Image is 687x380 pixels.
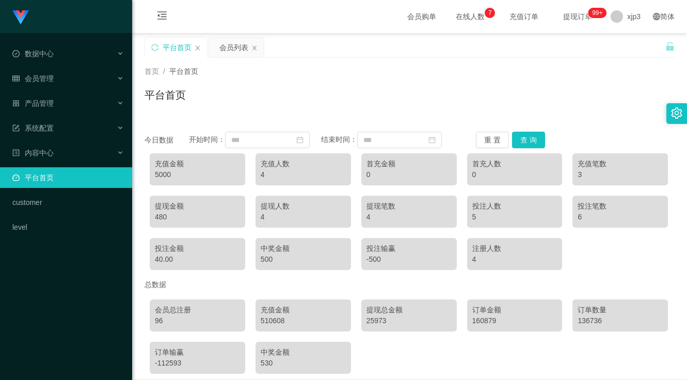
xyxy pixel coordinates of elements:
div: 530 [261,358,346,369]
p: 7 [488,8,492,18]
div: 5 [472,212,557,223]
span: / [163,67,165,75]
div: 160879 [472,315,557,326]
div: 提现人数 [261,201,346,212]
div: 充值人数 [261,159,346,169]
a: level [12,217,124,237]
div: 4 [261,212,346,223]
i: 图标: close [251,45,258,51]
i: 图标: calendar [428,136,436,144]
span: 内容中心 [12,149,54,157]
div: 投注金额 [155,243,240,254]
i: 图标: sync [151,44,158,51]
i: 图标: calendar [296,136,303,144]
sup: 7 [485,8,495,18]
div: 500 [261,254,346,265]
div: 25973 [366,315,452,326]
div: 96 [155,315,240,326]
div: 总数据 [145,275,675,294]
button: 重 置 [476,132,509,148]
div: 3 [578,169,663,180]
div: 投注人数 [472,201,557,212]
button: 查 询 [512,132,545,148]
div: 4 [261,169,346,180]
div: 0 [472,169,557,180]
div: 5000 [155,169,240,180]
div: 6 [578,212,663,223]
span: 数据中心 [12,50,54,58]
i: 图标: menu-fold [145,1,180,34]
sup: 220 [588,8,606,18]
i: 图标: setting [671,107,682,119]
i: 图标: table [12,75,20,82]
div: 4 [366,212,452,223]
span: 产品管理 [12,99,54,107]
div: 510608 [261,315,346,326]
div: 会员列表 [219,38,248,57]
div: 0 [366,169,452,180]
div: 注册人数 [472,243,557,254]
div: 充值笔数 [578,159,663,169]
div: 提现总金额 [366,305,452,315]
div: 提现金额 [155,201,240,212]
div: 充值金额 [155,159,240,169]
a: customer [12,192,124,213]
div: 40.00 [155,254,240,265]
i: 图标: check-circle-o [12,50,20,57]
span: 首页 [145,67,159,75]
i: 图标: unlock [665,42,675,51]
div: 订单输赢 [155,347,240,358]
span: 充值订单 [504,13,544,20]
div: 投注笔数 [578,201,663,212]
i: 图标: close [195,45,201,51]
i: 图标: form [12,124,20,132]
span: 会员管理 [12,74,54,83]
div: 中奖金额 [261,243,346,254]
div: 480 [155,212,240,223]
div: 会员总注册 [155,305,240,315]
span: 在线人数 [451,13,490,20]
i: 图标: global [653,13,660,20]
div: 首充人数 [472,159,557,169]
a: 图标: dashboard平台首页 [12,167,124,188]
div: -500 [366,254,452,265]
img: logo.9652507e.png [12,10,29,25]
div: 今日数据 [145,135,189,146]
span: 系统配置 [12,124,54,132]
i: 图标: profile [12,149,20,156]
i: 图标: appstore-o [12,100,20,107]
div: 136736 [578,315,663,326]
span: 平台首页 [169,67,198,75]
div: -112593 [155,358,240,369]
div: 充值金额 [261,305,346,315]
div: 投注输赢 [366,243,452,254]
div: 订单数量 [578,305,663,315]
div: 提现笔数 [366,201,452,212]
div: 首充金额 [366,159,452,169]
span: 结束时间： [321,135,357,144]
h1: 平台首页 [145,87,186,103]
span: 开始时间： [189,135,225,144]
div: 平台首页 [163,38,191,57]
div: 4 [472,254,557,265]
div: 中奖金额 [261,347,346,358]
div: 订单金额 [472,305,557,315]
span: 提现订单 [558,13,597,20]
